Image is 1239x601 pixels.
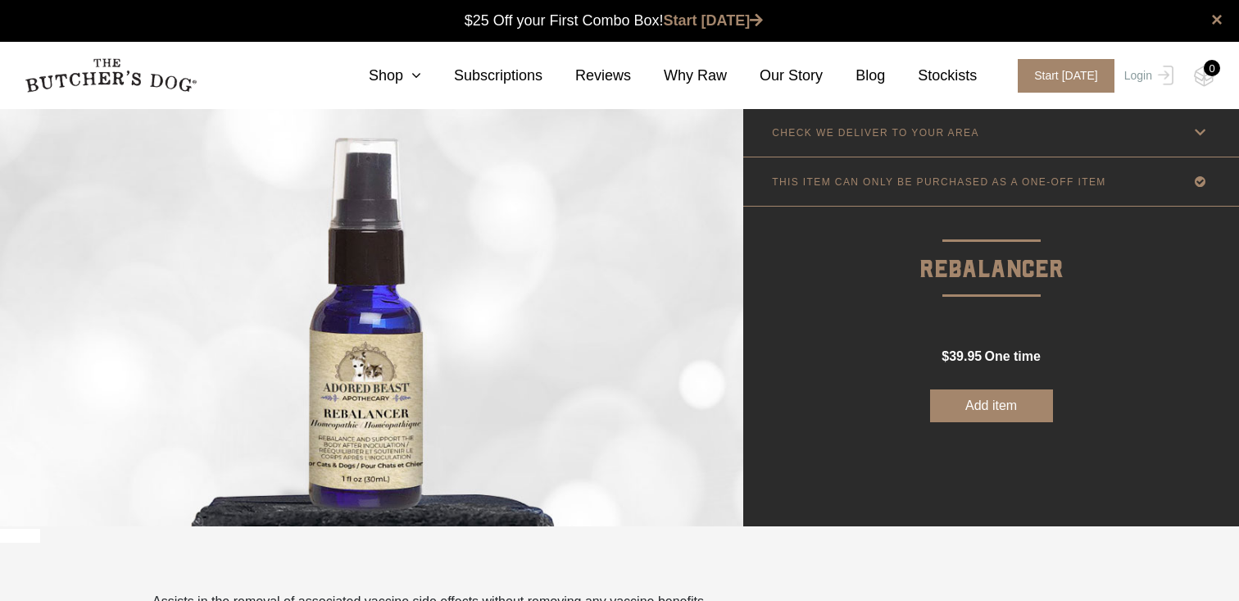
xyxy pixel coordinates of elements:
span: 39.95 [949,349,982,363]
span: $ [942,349,949,363]
a: Why Raw [631,65,727,87]
a: Start [DATE] [1001,59,1120,93]
a: Stockists [885,65,977,87]
span: one time [984,349,1040,363]
a: Blog [823,65,885,87]
span: Start [DATE] [1018,59,1114,93]
a: Shop [336,65,421,87]
a: Reviews [542,65,631,87]
p: THIS ITEM CAN ONLY BE PURCHASED AS A ONE-OFF ITEM [772,176,1106,188]
img: TBD_Cart-Empty.png [1194,66,1214,87]
p: Rebalancer [743,207,1239,289]
a: Start [DATE] [664,12,764,29]
a: THIS ITEM CAN ONLY BE PURCHASED AS A ONE-OFF ITEM [743,157,1239,206]
button: Add item [930,389,1053,422]
p: CHECK WE DELIVER TO YOUR AREA [772,127,979,139]
a: Subscriptions [421,65,542,87]
div: 0 [1204,60,1220,76]
a: Login [1120,59,1173,93]
a: CHECK WE DELIVER TO YOUR AREA [743,108,1239,157]
a: close [1211,10,1223,30]
a: Our Story [727,65,823,87]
